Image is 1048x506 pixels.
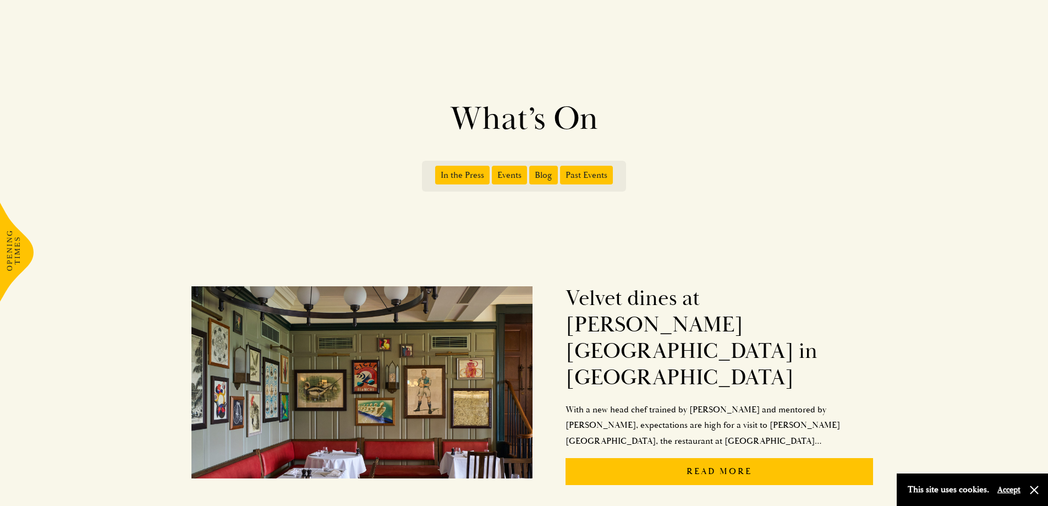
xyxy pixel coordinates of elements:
[566,402,874,449] p: With a new head chef trained by [PERSON_NAME] and mentored by [PERSON_NAME], expectations are hig...
[566,285,874,391] h2: Velvet dines at [PERSON_NAME][GEOGRAPHIC_DATA] in [GEOGRAPHIC_DATA]
[492,166,527,184] span: Events
[1029,485,1040,496] button: Close and accept
[435,166,490,184] span: In the Press
[997,485,1020,495] button: Accept
[566,458,874,485] p: Read More
[529,166,558,184] span: Blog
[211,99,838,139] h1: What’s On
[908,482,989,498] p: This site uses cookies.
[560,166,613,184] span: Past Events
[191,274,874,494] a: Velvet dines at [PERSON_NAME][GEOGRAPHIC_DATA] in [GEOGRAPHIC_DATA]With a new head chef trained b...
